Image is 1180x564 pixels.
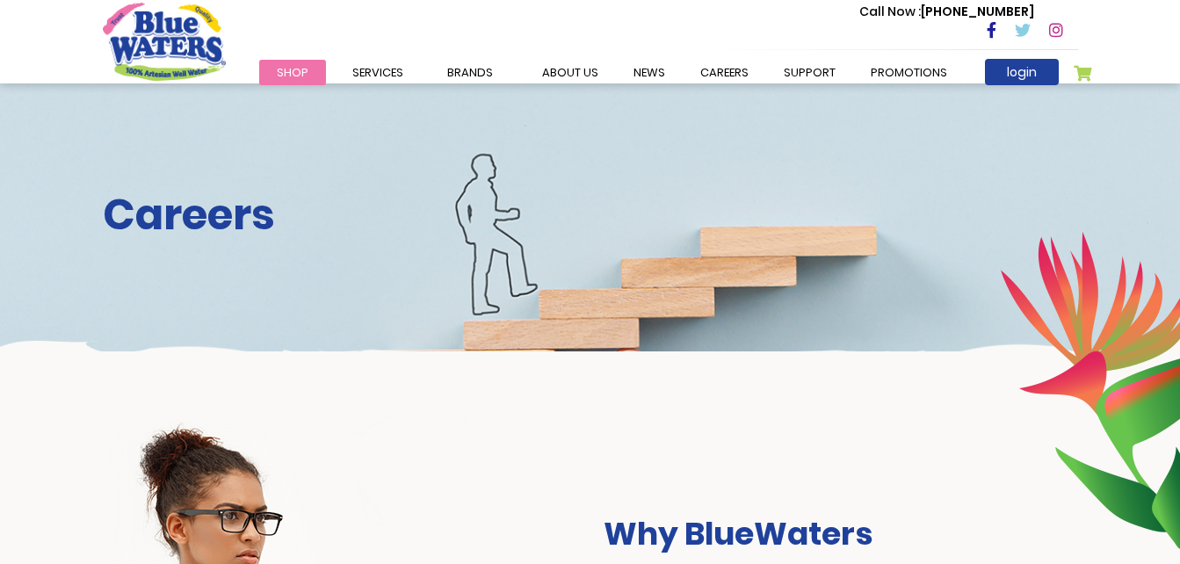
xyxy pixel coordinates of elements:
[335,60,421,85] a: Services
[985,59,1059,85] a: login
[447,64,493,81] span: Brands
[766,60,853,85] a: support
[103,190,1078,241] h2: Careers
[616,60,683,85] a: News
[103,3,226,80] a: store logo
[604,515,1078,553] h3: Why BlueWaters
[430,60,510,85] a: Brands
[1000,231,1180,549] img: career-intro-leaves.png
[352,64,403,81] span: Services
[277,64,308,81] span: Shop
[683,60,766,85] a: careers
[525,60,616,85] a: about us
[259,60,326,85] a: Shop
[859,3,1034,21] p: [PHONE_NUMBER]
[853,60,965,85] a: Promotions
[859,3,921,20] span: Call Now :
